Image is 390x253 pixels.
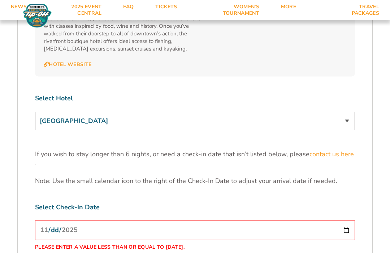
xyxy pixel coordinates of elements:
p: If you wish to stay longer than 6 nights, or need a check-in date that isn’t listed below, please . [35,150,355,168]
p: Note: Use the small calendar icon to the right of the Check-In Date to adjust your arrival date i... [35,177,355,186]
a: Hotel Website [44,62,91,68]
label: Select Hotel [35,94,355,103]
a: contact us here [309,150,354,159]
label: Select Check-In Date [35,203,355,212]
label: Please enter a value less than or equal to [DATE]. [35,244,185,251]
